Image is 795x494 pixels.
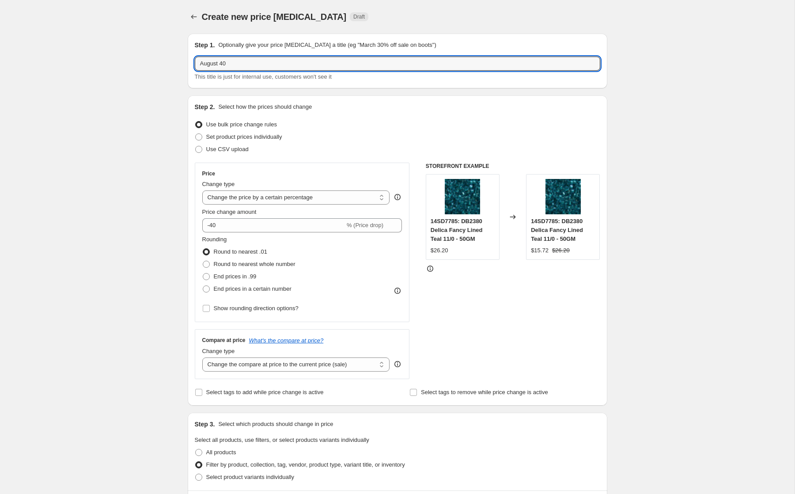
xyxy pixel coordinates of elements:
img: 210560_80x.jpg [445,179,480,214]
h6: STOREFRONT EXAMPLE [426,163,600,170]
h2: Step 2. [195,103,215,111]
input: 30% off holiday sale [195,57,600,71]
span: Change type [202,181,235,187]
span: Set product prices individually [206,133,282,140]
span: Use bulk price change rules [206,121,277,128]
span: Round to nearest whole number [214,261,295,267]
div: $26.20 [431,246,448,255]
span: Select tags to remove while price change is active [421,389,548,395]
div: help [393,193,402,201]
span: End prices in .99 [214,273,257,280]
span: 14SD7785: DB2380 Delica Fancy Lined Teal 11/0 - 50GM [431,218,483,242]
span: Price change amount [202,209,257,215]
span: Round to nearest .01 [214,248,267,255]
div: $15.72 [531,246,549,255]
span: Change type [202,348,235,354]
span: Filter by product, collection, tag, vendor, product type, variant title, or inventory [206,461,405,468]
span: Use CSV upload [206,146,249,152]
span: Rounding [202,236,227,243]
p: Select how the prices should change [218,103,312,111]
h3: Compare at price [202,337,246,344]
span: This title is just for internal use, customers won't see it [195,73,332,80]
h2: Step 1. [195,41,215,49]
button: What's the compare at price? [249,337,324,344]
strike: $26.20 [552,246,570,255]
p: Optionally give your price [MEDICAL_DATA] a title (eg "March 30% off sale on boots") [218,41,436,49]
h3: Price [202,170,215,177]
h2: Step 3. [195,420,215,429]
span: Select tags to add while price change is active [206,389,324,395]
img: 210560_80x.jpg [545,179,581,214]
span: 14SD7785: DB2380 Delica Fancy Lined Teal 11/0 - 50GM [531,218,583,242]
span: All products [206,449,236,456]
span: Create new price [MEDICAL_DATA] [202,12,347,22]
span: Show rounding direction options? [214,305,299,312]
div: help [393,360,402,369]
input: -15 [202,218,345,232]
span: Draft [353,13,365,20]
button: Price change jobs [188,11,200,23]
span: End prices in a certain number [214,285,291,292]
span: Select all products, use filters, or select products variants individually [195,437,369,443]
p: Select which products should change in price [218,420,333,429]
span: % (Price drop) [347,222,383,228]
span: Select product variants individually [206,474,294,480]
